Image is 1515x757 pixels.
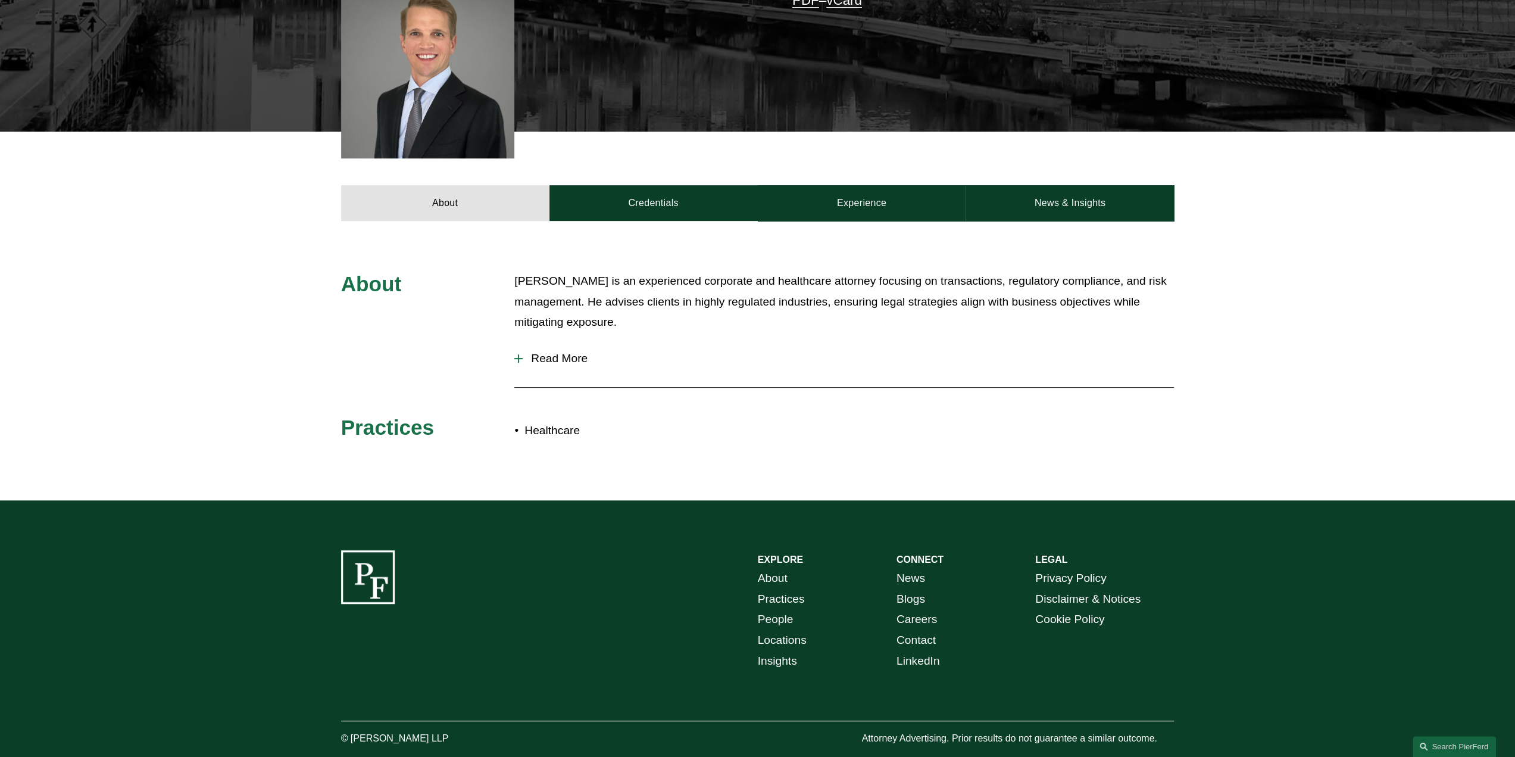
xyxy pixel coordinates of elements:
[758,185,966,221] a: Experience
[758,554,803,565] strong: EXPLORE
[896,651,940,672] a: LinkedIn
[896,568,925,589] a: News
[524,420,757,441] p: Healthcare
[758,609,794,630] a: People
[341,185,549,221] a: About
[1035,609,1104,630] a: Cookie Policy
[758,589,805,610] a: Practices
[1035,589,1141,610] a: Disclaimer & Notices
[341,730,515,747] p: © [PERSON_NAME] LLP
[1035,554,1067,565] strong: LEGAL
[549,185,758,221] a: Credentials
[523,352,1174,365] span: Read More
[514,343,1174,374] button: Read More
[341,416,435,439] span: Practices
[896,630,936,651] a: Contact
[896,609,937,630] a: Careers
[966,185,1174,221] a: News & Insights
[896,589,925,610] a: Blogs
[758,630,807,651] a: Locations
[514,271,1174,333] p: [PERSON_NAME] is an experienced corporate and healthcare attorney focusing on transactions, regul...
[341,272,402,295] span: About
[758,568,788,589] a: About
[1035,568,1106,589] a: Privacy Policy
[861,730,1174,747] p: Attorney Advertising. Prior results do not guarantee a similar outcome.
[758,651,797,672] a: Insights
[896,554,944,565] strong: CONNECT
[1413,736,1496,757] a: Search this site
